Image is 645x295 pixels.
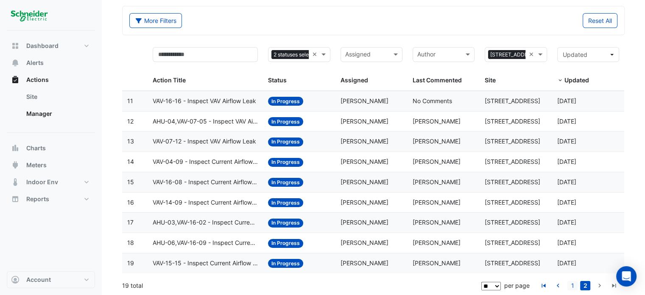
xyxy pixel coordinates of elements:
[11,178,20,186] app-icon: Indoor Env
[127,118,134,125] span: 12
[557,97,576,104] span: 2025-06-10T09:25:21.354
[268,259,303,268] span: In Progress
[413,118,461,125] span: [PERSON_NAME]
[580,281,590,290] a: 2
[557,219,576,226] span: 2025-05-09T11:34:16.762
[341,138,388,145] span: [PERSON_NAME]
[153,76,186,84] span: Action Title
[153,157,258,167] span: VAV-04-09 - Inspect Current Airflow Faulty Sensor
[413,199,461,206] span: [PERSON_NAME]
[26,275,51,284] span: Account
[485,219,540,226] span: [STREET_ADDRESS]
[583,13,617,28] button: Reset All
[268,219,303,228] span: In Progress
[413,178,461,185] span: [PERSON_NAME]
[10,7,48,24] img: Company Logo
[557,239,576,246] span: 2025-05-07T11:12:27.598
[341,97,388,104] span: [PERSON_NAME]
[341,259,388,267] span: [PERSON_NAME]
[413,158,461,165] span: [PERSON_NAME]
[485,97,540,104] span: [STREET_ADDRESS]
[341,178,388,185] span: [PERSON_NAME]
[153,137,256,146] span: VAV-07-12 - Inspect VAV Airflow Leak
[616,266,637,287] div: Open Intercom Messenger
[268,97,303,106] span: In Progress
[566,281,579,290] li: page 1
[413,259,461,267] span: [PERSON_NAME]
[341,239,388,246] span: [PERSON_NAME]
[413,97,452,104] span: No Comments
[7,54,95,71] button: Alerts
[26,42,59,50] span: Dashboard
[341,219,388,226] span: [PERSON_NAME]
[567,281,578,290] a: 1
[553,281,563,290] a: go to previous page
[564,76,589,84] span: Updated
[26,161,47,169] span: Meters
[268,178,303,187] span: In Progress
[557,199,576,206] span: 2025-05-19T16:09:35.893
[485,138,540,145] span: [STREET_ADDRESS]
[557,259,576,267] span: 2025-05-07T11:12:02.057
[268,138,303,146] span: In Progress
[26,195,49,203] span: Reports
[557,47,619,62] button: Updated
[485,158,540,165] span: [STREET_ADDRESS]
[563,51,587,58] span: Updated
[485,199,540,206] span: [STREET_ADDRESS]
[26,76,49,84] span: Actions
[129,13,182,28] button: More Filters
[485,118,540,125] span: [STREET_ADDRESS]
[579,281,592,290] li: page 2
[413,138,461,145] span: [PERSON_NAME]
[11,144,20,152] app-icon: Charts
[539,281,549,290] a: go to first page
[153,258,258,268] span: VAV-15-15 - Inspect Current Airflow Faulty Sensor
[485,259,540,267] span: [STREET_ADDRESS]
[20,88,95,105] a: Site
[268,198,303,207] span: In Progress
[153,177,258,187] span: VAV-16-08 - Inspect Current Airflow Faulty Sensor
[557,138,576,145] span: 2025-05-22T14:28:02.258
[413,239,461,246] span: [PERSON_NAME]
[413,219,461,226] span: [PERSON_NAME]
[609,281,619,290] a: go to last page
[485,76,496,84] span: Site
[341,76,368,84] span: Assigned
[485,239,540,246] span: [STREET_ADDRESS]
[7,88,95,126] div: Actions
[153,238,258,248] span: AHU-06,VAV-16-09 - Inspect Current Airflow Faulty Sensor
[595,281,605,290] a: go to next page
[26,144,46,152] span: Charts
[127,158,134,165] span: 14
[268,239,303,248] span: In Progress
[127,239,134,246] span: 18
[127,259,134,267] span: 19
[485,178,540,185] span: [STREET_ADDRESS]
[153,218,258,228] span: AHU-03,VAV-16-02 - Inspect Current Airflow Faulty Sensor
[127,199,134,206] span: 16
[312,50,319,59] span: Clear
[341,158,388,165] span: [PERSON_NAME]
[11,195,20,203] app-icon: Reports
[268,76,287,84] span: Status
[7,71,95,88] button: Actions
[153,117,258,126] span: AHU-04,VAV-07-05 - Inspect VAV Airflow Leak
[7,37,95,54] button: Dashboard
[153,96,256,106] span: VAV-16-16 - Inspect VAV Airflow Leak
[268,117,303,126] span: In Progress
[11,161,20,169] app-icon: Meters
[11,76,20,84] app-icon: Actions
[504,282,530,289] span: per page
[529,50,536,59] span: Clear
[127,138,134,145] span: 13
[11,42,20,50] app-icon: Dashboard
[7,174,95,191] button: Indoor Env
[557,178,576,185] span: 2025-05-19T16:09:48.512
[127,219,134,226] span: 17
[26,178,58,186] span: Indoor Env
[413,76,462,84] span: Last Commented
[153,198,258,208] span: VAV-14-09 - Inspect Current Airflow Faulty Sensor
[341,118,388,125] span: [PERSON_NAME]
[26,59,44,67] span: Alerts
